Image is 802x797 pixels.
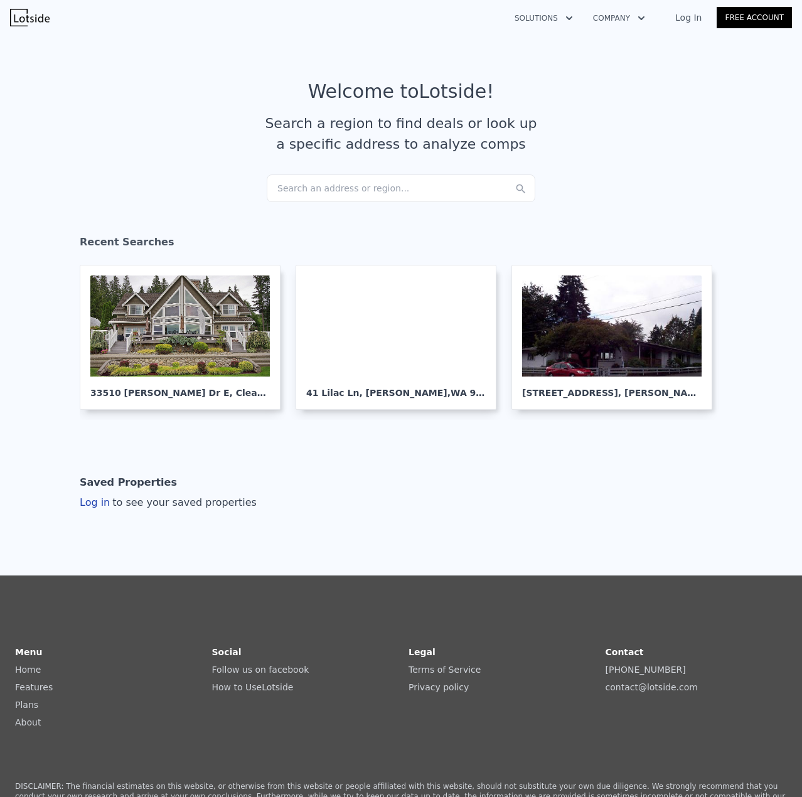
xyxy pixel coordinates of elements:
[511,265,722,410] a: [STREET_ADDRESS], [PERSON_NAME]
[10,9,50,26] img: Lotside
[308,80,495,103] div: Welcome to Lotside !
[110,496,257,508] span: to see your saved properties
[80,265,291,410] a: 33510 [PERSON_NAME] Dr E, Clear Lake
[15,700,38,710] a: Plans
[505,7,583,29] button: Solutions
[606,647,644,657] strong: Contact
[296,265,506,410] a: 41 Lilac Ln, [PERSON_NAME],WA 98320
[80,470,177,495] div: Saved Properties
[212,665,309,675] a: Follow us on facebook
[306,377,486,399] div: 41 Lilac Ln , [PERSON_NAME]
[606,682,698,692] a: contact@lotside.com
[80,495,257,510] div: Log in
[409,665,481,675] a: Terms of Service
[15,647,42,657] strong: Menu
[212,647,242,657] strong: Social
[90,377,270,399] div: 33510 [PERSON_NAME] Dr E , Clear Lake
[522,377,702,399] div: [STREET_ADDRESS] , [PERSON_NAME]
[606,665,686,675] a: [PHONE_NUMBER]
[409,682,469,692] a: Privacy policy
[447,388,501,398] span: , WA 98320
[267,174,535,202] div: Search an address or region...
[15,717,41,727] a: About
[583,7,655,29] button: Company
[717,7,792,28] a: Free Account
[660,11,717,24] a: Log In
[15,682,53,692] a: Features
[80,225,722,265] div: Recent Searches
[15,665,41,675] a: Home
[212,682,294,692] a: How to UseLotside
[260,113,542,154] div: Search a region to find deals or look up a specific address to analyze comps
[409,647,436,657] strong: Legal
